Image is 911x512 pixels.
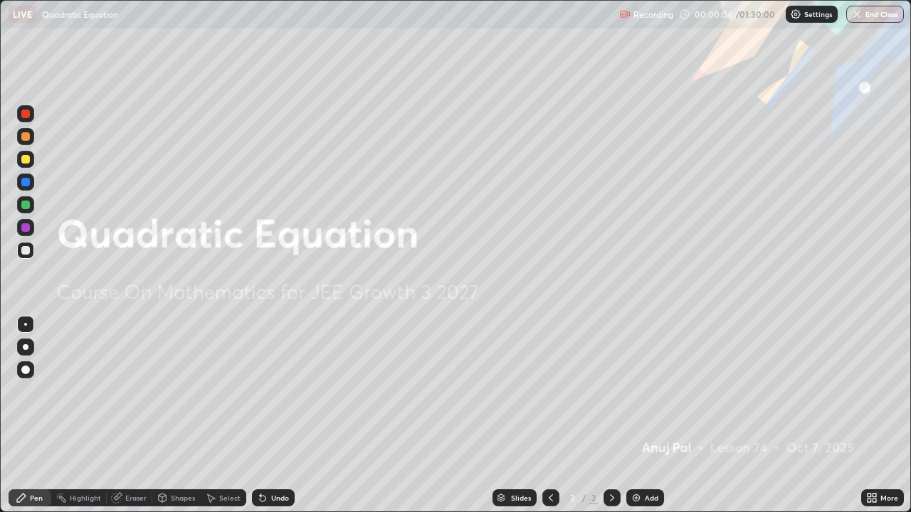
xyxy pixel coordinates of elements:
div: Pen [30,494,43,501]
div: 2 [589,491,598,504]
button: End Class [846,6,904,23]
img: add-slide-button [631,492,642,503]
div: Slides [511,494,531,501]
div: Highlight [70,494,101,501]
div: Undo [271,494,289,501]
div: Add [645,494,658,501]
div: More [880,494,898,501]
div: 2 [565,494,579,502]
p: Recording [633,9,673,20]
div: Eraser [125,494,147,501]
div: / [582,494,586,502]
p: LIVE [13,9,32,20]
img: class-settings-icons [790,9,801,20]
p: Settings [804,11,832,18]
div: Shapes [171,494,195,501]
p: Quadratic Equation [42,9,118,20]
img: end-class-cross [851,9,863,20]
img: recording.375f2c34.svg [619,9,631,20]
div: Select [219,494,241,501]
